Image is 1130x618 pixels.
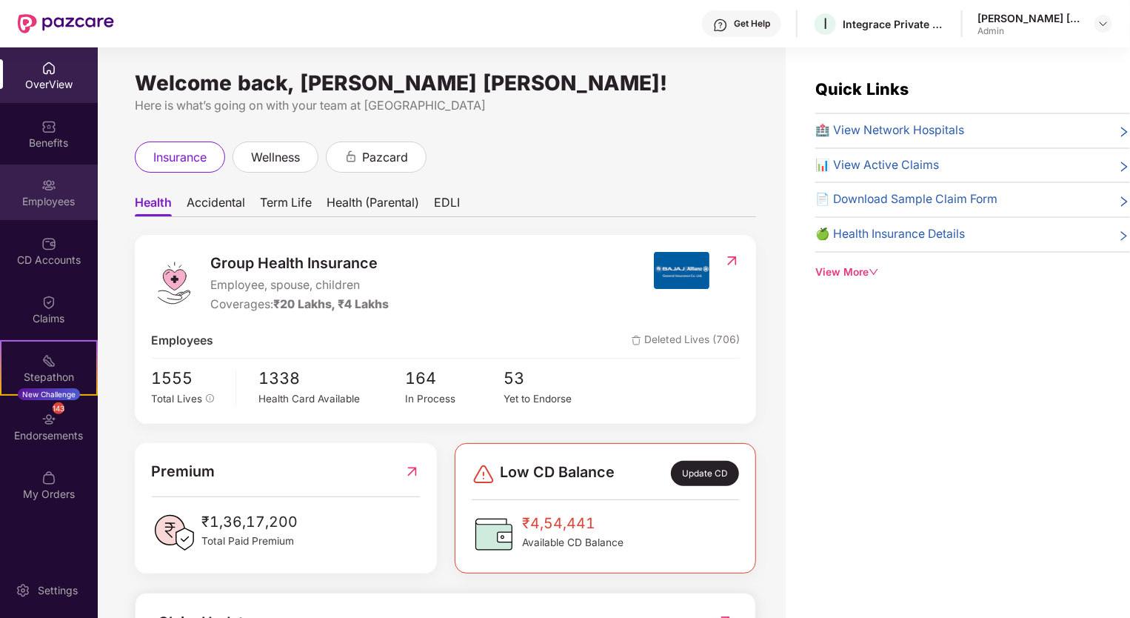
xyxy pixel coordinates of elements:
span: 164 [405,366,503,391]
span: Available CD Balance [522,535,623,551]
span: 📊 View Active Claims [815,156,939,175]
img: svg+xml;base64,PHN2ZyBpZD0iSGVscC0zMngzMiIgeG1sbnM9Imh0dHA6Ly93d3cudzMub3JnLzIwMDAvc3ZnIiB3aWR0aD... [713,18,728,33]
div: Health Card Available [258,391,406,407]
img: svg+xml;base64,PHN2ZyBpZD0iRGFuZ2VyLTMyeDMyIiB4bWxucz0iaHR0cDovL3d3dy53My5vcmcvMjAwMC9zdmciIHdpZH... [472,462,495,486]
span: 🍏 Health Insurance Details [815,225,965,244]
span: info-circle [206,394,215,403]
span: Deleted Lives (706) [632,332,740,350]
span: right [1118,193,1130,209]
div: Stepathon [1,370,96,385]
img: PaidPremiumIcon [152,511,196,555]
div: Integrace Private Limited [843,17,946,31]
img: deleteIcon [632,336,641,345]
img: svg+xml;base64,PHN2ZyBpZD0iU2V0dGluZy0yMHgyMCIgeG1sbnM9Imh0dHA6Ly93d3cudzMub3JnLzIwMDAvc3ZnIiB3aW... [16,583,30,598]
img: New Pazcare Logo [18,14,114,33]
div: Get Help [734,18,770,30]
img: svg+xml;base64,PHN2ZyBpZD0iRHJvcGRvd24tMzJ4MzIiIHhtbG5zPSJodHRwOi8vd3d3LnczLm9yZy8yMDAwL3N2ZyIgd2... [1097,18,1109,30]
div: 143 [53,402,64,414]
span: Employees [152,332,214,350]
span: 1555 [152,366,225,391]
img: insurerIcon [654,252,709,289]
span: EDLI [434,195,460,216]
img: svg+xml;base64,PHN2ZyBpZD0iQ2xhaW0iIHhtbG5zPSJodHRwOi8vd3d3LnczLm9yZy8yMDAwL3N2ZyIgd2lkdGg9IjIwIi... [41,295,56,310]
div: Yet to Endorse [504,391,601,407]
span: 📄 Download Sample Claim Form [815,190,997,209]
span: Health [135,195,172,216]
div: Update CD [671,461,739,486]
span: right [1118,124,1130,140]
span: 53 [504,366,601,391]
span: I [823,15,827,33]
span: Total Paid Premium [202,534,298,550]
div: New Challenge [18,388,80,400]
img: svg+xml;base64,PHN2ZyBpZD0iRW5kb3JzZW1lbnRzIiB4bWxucz0iaHR0cDovL3d3dy53My5vcmcvMjAwMC9zdmciIHdpZH... [41,412,56,427]
div: Coverages: [211,296,390,314]
img: CDBalanceIcon [472,512,516,556]
span: pazcard [362,148,408,167]
span: wellness [251,148,300,167]
span: ₹1,36,17,200 [202,511,298,534]
div: Here is what’s going on with your team at [GEOGRAPHIC_DATA] [135,96,756,115]
div: Welcome back, [PERSON_NAME] [PERSON_NAME]! [135,77,756,89]
span: Quick Links [815,79,909,99]
img: svg+xml;base64,PHN2ZyB4bWxucz0iaHR0cDovL3d3dy53My5vcmcvMjAwMC9zdmciIHdpZHRoPSIyMSIgaGVpZ2h0PSIyMC... [41,353,56,368]
div: Settings [33,583,82,598]
span: ₹20 Lakhs, ₹4 Lakhs [274,297,390,311]
div: [PERSON_NAME] [PERSON_NAME] [977,11,1081,25]
span: Employee, spouse, children [211,276,390,295]
span: ₹4,54,441 [522,512,623,535]
div: Admin [977,25,1081,37]
span: Health (Parental) [327,195,419,216]
span: Term Life [260,195,312,216]
span: Group Health Insurance [211,252,390,275]
span: Accidental [187,195,245,216]
img: svg+xml;base64,PHN2ZyBpZD0iRW1wbG95ZWVzIiB4bWxucz0iaHR0cDovL3d3dy53My5vcmcvMjAwMC9zdmciIHdpZHRoPS... [41,178,56,193]
span: Premium [152,460,215,483]
div: animation [344,150,358,163]
span: down [869,267,879,277]
span: right [1118,228,1130,244]
img: logo [152,261,196,305]
div: View More [815,265,1130,281]
img: svg+xml;base64,PHN2ZyBpZD0iQmVuZWZpdHMiIHhtbG5zPSJodHRwOi8vd3d3LnczLm9yZy8yMDAwL3N2ZyIgd2lkdGg9Ij... [41,119,56,134]
span: 1338 [258,366,406,391]
div: In Process [405,391,503,407]
span: Low CD Balance [500,461,615,486]
img: svg+xml;base64,PHN2ZyBpZD0iTXlfT3JkZXJzIiBkYXRhLW5hbWU9Ik15IE9yZGVycyIgeG1sbnM9Imh0dHA6Ly93d3cudz... [41,471,56,485]
span: right [1118,159,1130,175]
img: svg+xml;base64,PHN2ZyBpZD0iSG9tZSIgeG1sbnM9Imh0dHA6Ly93d3cudzMub3JnLzIwMDAvc3ZnIiB3aWR0aD0iMjAiIG... [41,61,56,76]
img: svg+xml;base64,PHN2ZyBpZD0iQ0RfQWNjb3VudHMiIGRhdGEtbmFtZT0iQ0QgQWNjb3VudHMiIHhtbG5zPSJodHRwOi8vd3... [41,236,56,251]
img: RedirectIcon [404,460,420,483]
img: RedirectIcon [724,253,740,268]
span: 🏥 View Network Hospitals [815,122,964,140]
span: Total Lives [152,393,203,405]
span: insurance [153,148,207,167]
